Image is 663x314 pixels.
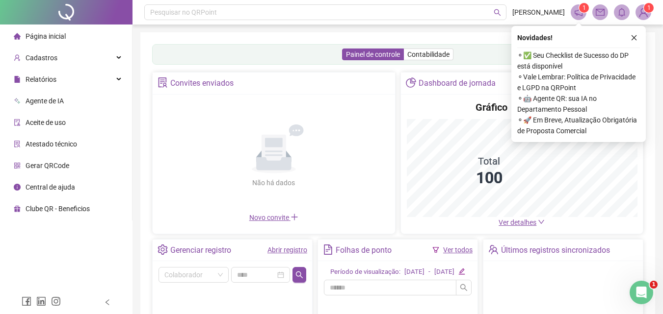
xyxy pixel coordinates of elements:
[499,218,545,226] a: Ver detalhes down
[26,54,57,62] span: Cadastros
[517,72,640,93] span: ⚬ Vale Lembrar: Política de Privacidade e LGPD na QRPoint
[170,75,234,92] div: Convites enviados
[499,218,536,226] span: Ver detalhes
[579,3,589,13] sup: 1
[517,93,640,115] span: ⚬ 🤖 Agente QR: sua IA no Departamento Pessoal
[647,4,651,11] span: 1
[158,77,168,88] span: solution
[458,268,465,274] span: edit
[631,34,637,41] span: close
[249,214,298,221] span: Novo convite
[14,33,21,40] span: home
[636,5,651,20] img: 53125
[428,267,430,277] div: -
[291,213,298,221] span: plus
[517,32,553,43] span: Novidades !
[330,267,400,277] div: Período de visualização:
[14,141,21,147] span: solution
[14,205,21,212] span: gift
[501,242,610,259] div: Últimos registros sincronizados
[494,9,501,16] span: search
[407,50,450,58] span: Contabilidade
[229,177,319,188] div: Não há dados
[267,246,307,254] a: Abrir registro
[650,281,658,289] span: 1
[460,284,468,291] span: search
[158,244,168,255] span: setting
[583,4,586,11] span: 1
[26,205,90,213] span: Clube QR - Beneficios
[517,115,640,136] span: ⚬ 🚀 Em Breve, Atualização Obrigatória de Proposta Comercial
[406,77,416,88] span: pie-chart
[22,296,31,306] span: facebook
[404,267,424,277] div: [DATE]
[488,244,499,255] span: team
[104,299,111,306] span: left
[323,244,333,255] span: file-text
[434,267,454,277] div: [DATE]
[26,140,77,148] span: Atestado técnico
[295,271,303,279] span: search
[14,54,21,61] span: user-add
[14,184,21,191] span: info-circle
[419,75,496,92] div: Dashboard de jornada
[538,218,545,225] span: down
[14,119,21,126] span: audit
[512,7,565,18] span: [PERSON_NAME]
[26,183,75,191] span: Central de ajuda
[517,50,640,72] span: ⚬ ✅ Seu Checklist de Sucesso do DP está disponível
[476,100,507,114] h4: Gráfico
[432,246,439,253] span: filter
[26,119,66,126] span: Aceite de uso
[443,246,473,254] a: Ver todos
[14,76,21,83] span: file
[617,8,626,17] span: bell
[336,242,392,259] div: Folhas de ponto
[346,50,400,58] span: Painel de controle
[51,296,61,306] span: instagram
[26,75,56,83] span: Relatórios
[630,281,653,304] iframe: Intercom live chat
[14,162,21,169] span: qrcode
[26,32,66,40] span: Página inicial
[26,162,69,169] span: Gerar QRCode
[574,8,583,17] span: notification
[170,242,231,259] div: Gerenciar registro
[36,296,46,306] span: linkedin
[596,8,605,17] span: mail
[644,3,654,13] sup: Atualize o seu contato no menu Meus Dados
[26,97,64,105] span: Agente de IA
